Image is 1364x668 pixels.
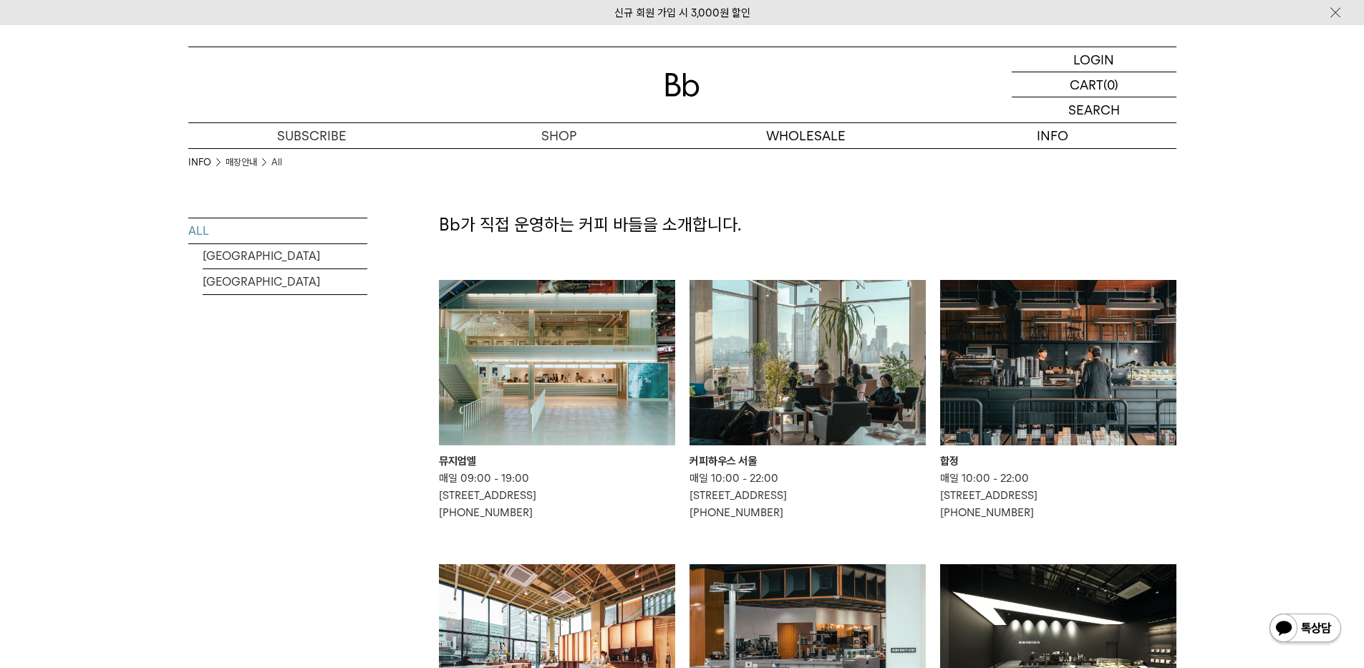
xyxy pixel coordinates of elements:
[435,123,682,148] a: SHOP
[690,452,926,470] div: 커피하우스 서울
[439,452,675,470] div: 뮤지엄엘
[940,280,1176,445] img: 합정
[940,280,1176,521] a: 합정 합정 매일 10:00 - 22:00[STREET_ADDRESS][PHONE_NUMBER]
[1012,72,1176,97] a: CART (0)
[203,243,367,268] a: [GEOGRAPHIC_DATA]
[439,280,675,445] img: 뮤지엄엘
[1012,47,1176,72] a: LOGIN
[940,452,1176,470] div: 합정
[682,123,929,148] p: WHOLESALE
[929,123,1176,148] p: INFO
[690,470,926,521] p: 매일 10:00 - 22:00 [STREET_ADDRESS] [PHONE_NUMBER]
[1268,612,1343,647] img: 카카오톡 채널 1:1 채팅 버튼
[614,6,750,19] a: 신규 회원 가입 시 3,000원 할인
[665,73,700,97] img: 로고
[226,155,257,170] a: 매장안내
[439,280,675,521] a: 뮤지엄엘 뮤지엄엘 매일 09:00 - 19:00[STREET_ADDRESS][PHONE_NUMBER]
[1073,47,1114,72] p: LOGIN
[188,123,435,148] a: SUBSCRIBE
[690,280,926,445] img: 커피하우스 서울
[439,470,675,521] p: 매일 09:00 - 19:00 [STREET_ADDRESS] [PHONE_NUMBER]
[1068,97,1120,122] p: SEARCH
[188,218,367,243] a: ALL
[690,280,926,521] a: 커피하우스 서울 커피하우스 서울 매일 10:00 - 22:00[STREET_ADDRESS][PHONE_NUMBER]
[203,269,367,294] a: [GEOGRAPHIC_DATA]
[188,155,226,170] li: INFO
[1070,72,1103,97] p: CART
[439,213,1176,237] p: Bb가 직접 운영하는 커피 바들을 소개합니다.
[940,470,1176,521] p: 매일 10:00 - 22:00 [STREET_ADDRESS] [PHONE_NUMBER]
[1103,72,1118,97] p: (0)
[271,155,282,170] a: All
